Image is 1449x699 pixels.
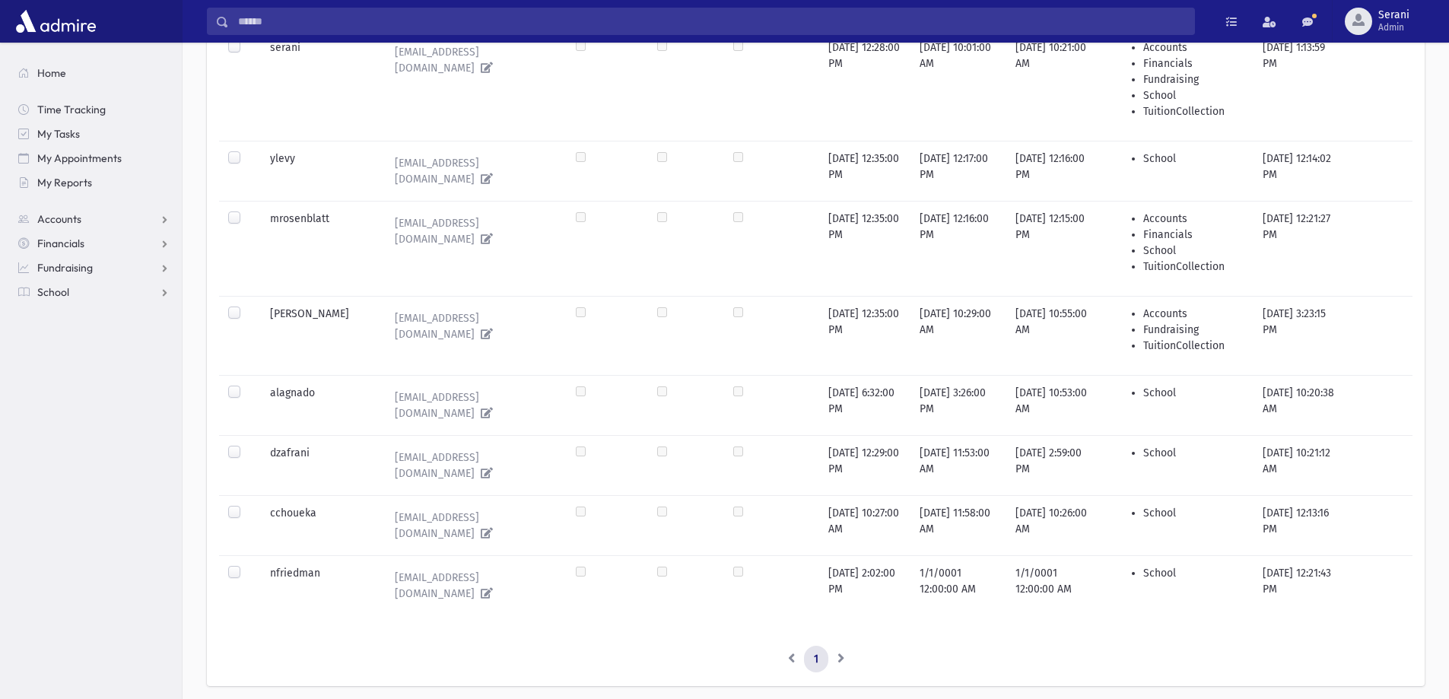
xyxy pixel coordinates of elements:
a: 1 [804,646,828,673]
li: School [1143,243,1244,259]
td: [DATE] 12:13:16 PM [1254,495,1349,555]
td: [DATE] 2:02:00 PM [819,555,910,615]
td: [DATE] 10:21:00 AM [1006,30,1104,141]
span: Fundraising [37,261,93,275]
span: School [37,285,69,299]
td: [DATE] 12:21:43 PM [1254,555,1349,615]
td: [DATE] 3:26:00 PM [910,375,1006,435]
td: ylevy [261,141,373,201]
span: Accounts [37,212,81,226]
a: My Tasks [6,122,182,146]
li: School [1143,565,1244,581]
td: [DATE] 12:15:00 PM [1006,201,1104,296]
span: My Reports [37,176,92,189]
a: Home [6,61,182,85]
span: Admin [1378,21,1409,33]
li: TuitionCollection [1143,103,1244,119]
td: [DATE] 12:28:00 PM [819,30,910,141]
a: My Appointments [6,146,182,170]
li: TuitionCollection [1143,338,1244,354]
a: [EMAIL_ADDRESS][DOMAIN_NAME] [383,565,558,606]
li: Accounts [1143,40,1244,56]
li: Financials [1143,56,1244,71]
li: Fundraising [1143,322,1244,338]
a: Fundraising [6,256,182,280]
td: [DATE] 10:55:00 AM [1006,296,1104,375]
li: School [1143,385,1244,401]
span: Financials [37,237,84,250]
li: Fundraising [1143,71,1244,87]
a: [EMAIL_ADDRESS][DOMAIN_NAME] [383,505,558,546]
td: 1/1/0001 12:00:00 AM [910,555,1006,615]
a: School [6,280,182,304]
td: [DATE] 10:27:00 AM [819,495,910,555]
td: [DATE] 12:21:27 PM [1254,201,1349,296]
td: [DATE] 12:16:00 PM [1006,141,1104,201]
td: [DATE] 12:29:00 PM [819,435,910,495]
a: Accounts [6,207,182,231]
a: [EMAIL_ADDRESS][DOMAIN_NAME] [383,40,558,81]
td: [DATE] 1:13:59 PM [1254,30,1349,141]
td: [PERSON_NAME] [261,296,373,375]
td: [DATE] 12:35:00 PM [819,201,910,296]
td: [DATE] 12:35:00 PM [819,296,910,375]
td: nfriedman [261,555,373,615]
li: TuitionCollection [1143,259,1244,275]
td: [DATE] 6:32:00 PM [819,375,910,435]
li: Accounts [1143,306,1244,322]
td: [DATE] 12:16:00 PM [910,201,1006,296]
td: [DATE] 12:17:00 PM [910,141,1006,201]
li: Accounts [1143,211,1244,227]
li: Financials [1143,227,1244,243]
td: [DATE] 12:14:02 PM [1254,141,1349,201]
td: alagnado [261,375,373,435]
td: [DATE] 10:01:00 AM [910,30,1006,141]
td: [DATE] 3:23:15 PM [1254,296,1349,375]
td: 1/1/0001 12:00:00 AM [1006,555,1104,615]
span: Time Tracking [37,103,106,116]
span: Serani [1378,9,1409,21]
img: AdmirePro [12,6,100,37]
span: My Tasks [37,127,80,141]
td: mrosenblatt [261,201,373,296]
a: [EMAIL_ADDRESS][DOMAIN_NAME] [383,151,558,192]
a: My Reports [6,170,182,195]
td: dzafrani [261,435,373,495]
input: Search [229,8,1194,35]
li: School [1143,505,1244,521]
td: cchoueka [261,495,373,555]
span: Home [37,66,66,80]
li: School [1143,151,1244,167]
td: [DATE] 10:21:12 AM [1254,435,1349,495]
span: My Appointments [37,151,122,165]
a: Financials [6,231,182,256]
td: [DATE] 11:58:00 AM [910,495,1006,555]
a: [EMAIL_ADDRESS][DOMAIN_NAME] [383,211,558,252]
a: Time Tracking [6,97,182,122]
td: [DATE] 2:59:00 PM [1006,435,1104,495]
a: [EMAIL_ADDRESS][DOMAIN_NAME] [383,385,558,426]
td: serani [261,30,373,141]
td: [DATE] 10:29:00 AM [910,296,1006,375]
li: School [1143,445,1244,461]
td: [DATE] 10:20:38 AM [1254,375,1349,435]
a: [EMAIL_ADDRESS][DOMAIN_NAME] [383,306,558,347]
li: School [1143,87,1244,103]
td: [DATE] 10:26:00 AM [1006,495,1104,555]
td: [DATE] 10:53:00 AM [1006,375,1104,435]
td: [DATE] 11:53:00 AM [910,435,1006,495]
td: [DATE] 12:35:00 PM [819,141,910,201]
a: [EMAIL_ADDRESS][DOMAIN_NAME] [383,445,558,486]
